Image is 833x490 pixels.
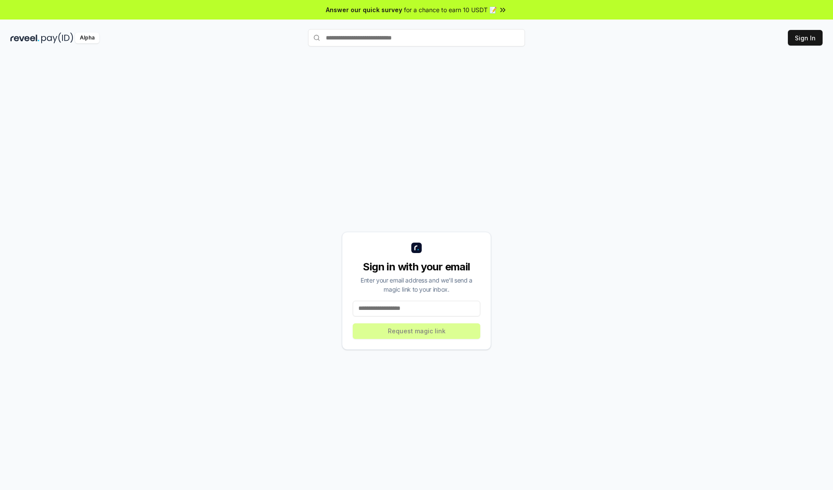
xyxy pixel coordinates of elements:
span: Answer our quick survey [326,5,402,14]
img: logo_small [411,243,422,253]
img: pay_id [41,33,73,43]
button: Sign In [788,30,823,46]
img: reveel_dark [10,33,39,43]
div: Alpha [75,33,99,43]
span: for a chance to earn 10 USDT 📝 [404,5,497,14]
div: Enter your email address and we’ll send a magic link to your inbox. [353,276,480,294]
div: Sign in with your email [353,260,480,274]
